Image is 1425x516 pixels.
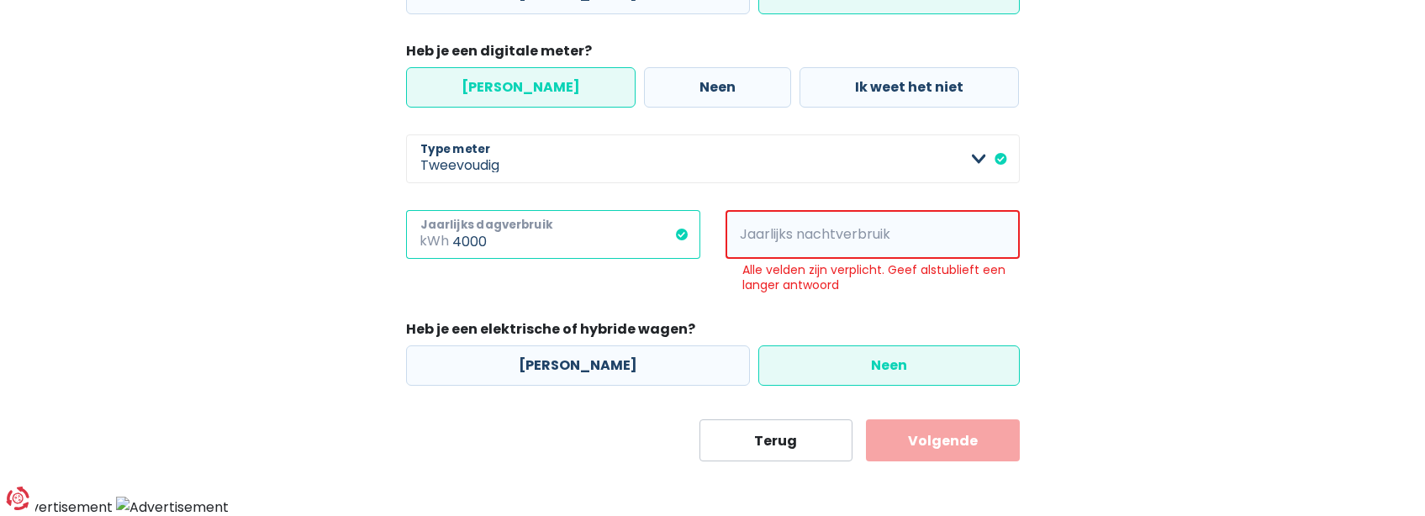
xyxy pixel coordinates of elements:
[726,210,773,259] span: kWh
[726,262,1020,292] div: Alle velden zijn verplicht. Geef alstublieft een langer antwoord
[406,67,636,108] label: [PERSON_NAME]
[406,319,1020,345] legend: Heb je een elektrische of hybride wagen?
[406,345,750,386] label: [PERSON_NAME]
[699,419,853,461] button: Terug
[800,67,1019,108] label: Ik weet het niet
[866,419,1020,461] button: Volgende
[406,41,1020,67] legend: Heb je een digitale meter?
[758,345,1020,386] label: Neen
[406,210,452,259] span: kWh
[644,67,791,108] label: Neen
